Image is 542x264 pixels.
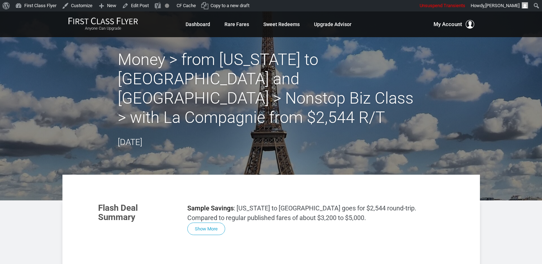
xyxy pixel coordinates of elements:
h2: Money > from [US_STATE] to [GEOGRAPHIC_DATA] and [GEOGRAPHIC_DATA] > Nonstop Biz Class > with La ... [118,50,425,127]
a: Rare Fares [224,18,249,31]
span: [PERSON_NAME] [485,3,520,8]
strong: Sample Savings [187,204,234,212]
h3: Flash Deal Summary [98,203,177,222]
span: My Account [434,20,462,29]
button: Show More [187,223,225,235]
button: My Account [434,20,474,29]
span: Unsuspend Transients [420,3,465,8]
a: First Class FlyerAnyone Can Upgrade [68,17,138,31]
img: First Class Flyer [68,17,138,25]
p: : [US_STATE] to [GEOGRAPHIC_DATA] goes for $2,544 round-trip. Compared to regular published fares... [187,203,444,223]
a: Sweet Redeems [263,18,300,31]
a: Dashboard [186,18,210,31]
a: Upgrade Advisor [314,18,351,31]
small: Anyone Can Upgrade [68,26,138,31]
time: [DATE] [118,137,142,147]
